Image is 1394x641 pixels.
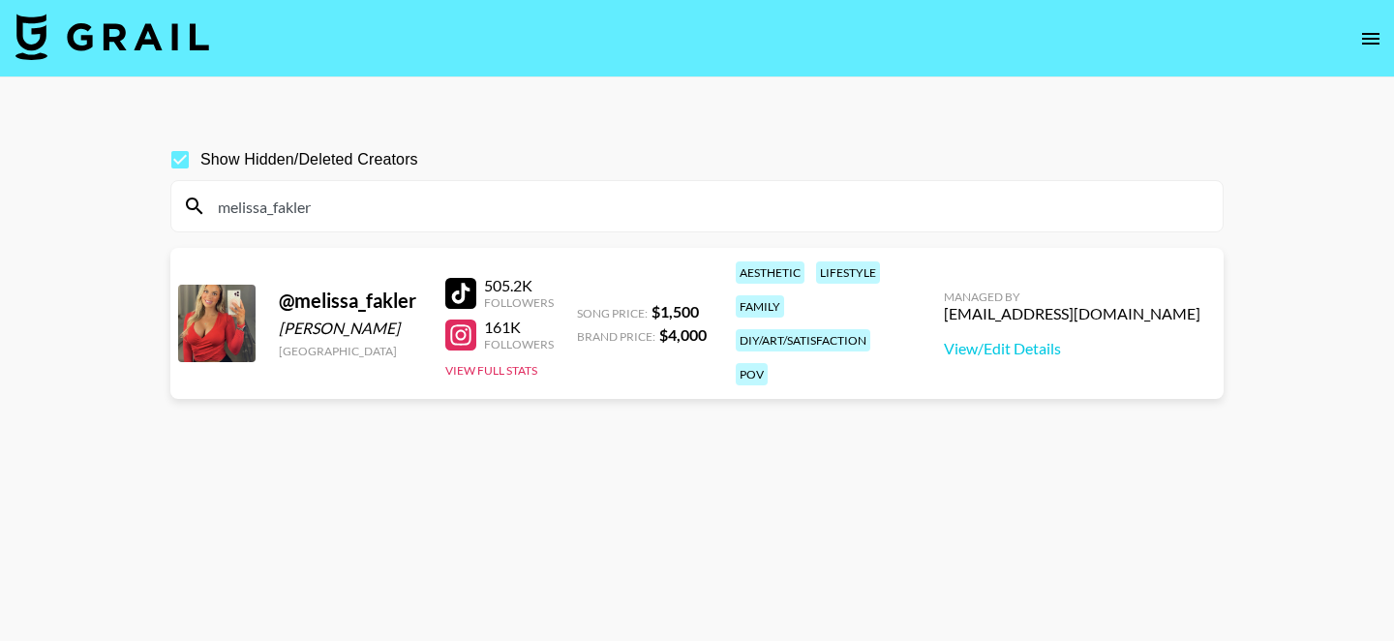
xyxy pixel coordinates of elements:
[445,363,537,378] button: View Full Stats
[816,261,880,284] div: lifestyle
[279,289,422,313] div: @ melissa_fakler
[484,318,554,337] div: 161K
[577,306,648,320] span: Song Price:
[944,304,1200,323] div: [EMAIL_ADDRESS][DOMAIN_NAME]
[484,337,554,351] div: Followers
[200,148,418,171] span: Show Hidden/Deleted Creators
[206,191,1211,222] input: Search by User Name
[736,261,804,284] div: aesthetic
[577,329,655,344] span: Brand Price:
[1351,19,1390,58] button: open drawer
[279,319,422,338] div: [PERSON_NAME]
[15,14,209,60] img: Grail Talent
[652,302,699,320] strong: $ 1,500
[279,344,422,358] div: [GEOGRAPHIC_DATA]
[944,290,1200,304] div: Managed By
[736,329,870,351] div: diy/art/satisfaction
[659,325,707,344] strong: $ 4,000
[484,276,554,295] div: 505.2K
[484,295,554,310] div: Followers
[944,339,1200,358] a: View/Edit Details
[736,295,784,318] div: family
[736,363,768,385] div: pov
